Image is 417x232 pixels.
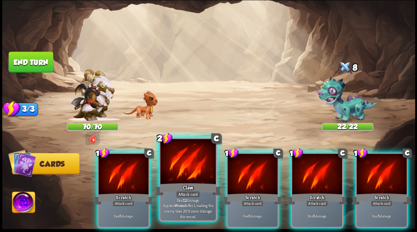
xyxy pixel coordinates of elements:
div: 3/3 [12,102,38,116]
div: 1 [224,148,238,158]
p: Deal damage. [99,213,147,218]
div: Attack card [242,200,263,206]
img: Ability_Icon.png [12,192,35,215]
div: C [273,148,283,158]
div: Attack card [306,200,328,206]
div: 8 [321,60,373,77]
div: Scratch [223,192,282,205]
img: Cards_Icon.png [8,149,36,177]
div: Scratch [93,192,153,205]
img: DragonFury.png [88,133,96,143]
img: Earth_Dragon_Baby.png [122,90,158,120]
div: 1 [95,148,109,158]
p: Deal damage. Applies effect, making the enemy take 20% more damage this round. [162,197,214,219]
div: 2 [157,132,172,144]
div: Attack card [371,200,392,206]
div: 22/22 [322,123,372,130]
p: Deal damage. [358,213,405,218]
div: 70/70 [67,123,118,130]
div: 1 [353,148,367,158]
div: Attack card [113,200,134,206]
div: Claw [154,182,221,197]
b: 5 [313,213,315,218]
span: Cards [40,160,65,168]
div: C [211,133,221,143]
div: C [144,148,154,158]
div: Scratch [287,192,347,205]
button: End turn [9,52,53,72]
div: C [338,148,347,158]
b: Wound [174,202,185,208]
img: Stamina_Icon.png [3,100,20,117]
button: Cards [12,153,79,174]
img: Barbarian_Dragon.png [70,69,114,121]
div: 1 [289,148,303,158]
div: Attack card [176,191,200,198]
div: Scratch [352,192,411,205]
b: 12 [183,197,186,202]
b: 5 [378,213,380,218]
img: Zombie_Dragon.png [318,77,377,123]
b: 5 [249,213,251,218]
div: C [402,148,412,158]
p: Deal damage. [293,213,341,218]
b: 5 [120,213,122,218]
p: Deal damage. [229,213,276,218]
